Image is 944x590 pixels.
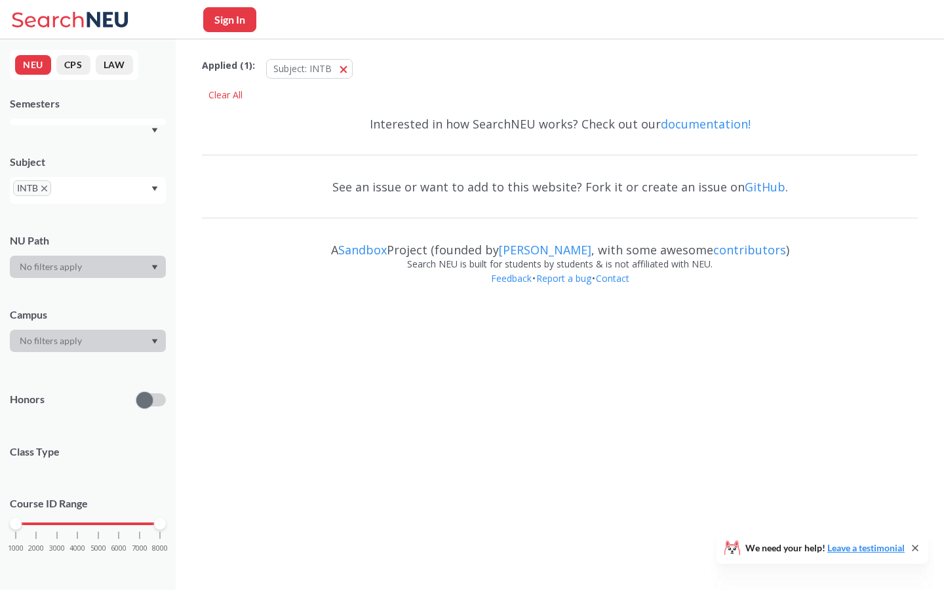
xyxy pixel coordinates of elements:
[10,392,45,407] p: Honors
[10,96,166,111] div: Semesters
[202,231,918,257] div: A Project (founded by , with some awesome )
[13,180,51,196] span: INTBX to remove pill
[96,55,133,75] button: LAW
[827,542,905,553] a: Leave a testimonial
[338,242,387,258] a: Sandbox
[28,545,44,552] span: 2000
[69,545,85,552] span: 4000
[713,242,786,258] a: contributors
[10,496,166,511] p: Course ID Range
[10,444,166,459] span: Class Type
[202,168,918,206] div: See an issue or want to add to this website? Fork it or create an issue on .
[151,186,158,191] svg: Dropdown arrow
[10,155,166,169] div: Subject
[266,59,353,79] button: Subject: INTB
[152,545,168,552] span: 8000
[90,545,106,552] span: 5000
[56,55,90,75] button: CPS
[202,271,918,305] div: • •
[41,186,47,191] svg: X to remove pill
[202,85,249,105] div: Clear All
[202,105,918,143] div: Interested in how SearchNEU works? Check out our
[273,62,332,75] span: Subject: INTB
[595,272,630,285] a: Contact
[10,330,166,352] div: Dropdown arrow
[151,265,158,270] svg: Dropdown arrow
[151,339,158,344] svg: Dropdown arrow
[10,177,166,204] div: INTBX to remove pillDropdown arrow
[111,545,127,552] span: 6000
[8,545,24,552] span: 1000
[49,545,65,552] span: 3000
[490,272,532,285] a: Feedback
[151,128,158,133] svg: Dropdown arrow
[10,307,166,322] div: Campus
[661,116,751,132] a: documentation!
[10,256,166,278] div: Dropdown arrow
[499,242,591,258] a: [PERSON_NAME]
[536,272,592,285] a: Report a bug
[745,179,785,195] a: GitHub
[202,257,918,271] div: Search NEU is built for students by students & is not affiliated with NEU.
[203,7,256,32] button: Sign In
[10,233,166,248] div: NU Path
[132,545,147,552] span: 7000
[202,58,255,73] span: Applied ( 1 ):
[15,55,51,75] button: NEU
[745,543,905,553] span: We need your help!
